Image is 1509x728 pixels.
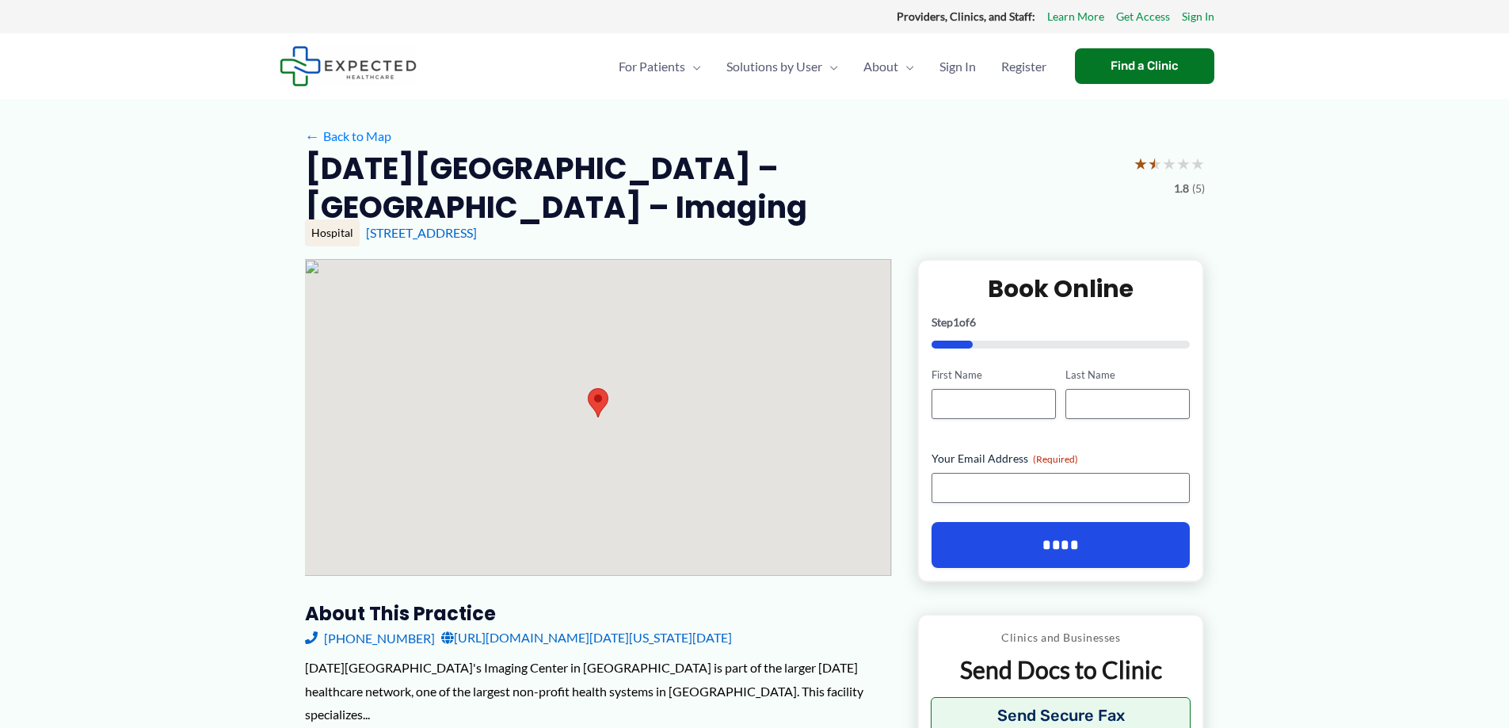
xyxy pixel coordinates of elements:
label: Last Name [1065,368,1190,383]
a: [STREET_ADDRESS] [366,225,477,240]
a: [URL][DOMAIN_NAME][DATE][US_STATE][DATE] [441,626,732,650]
label: First Name [932,368,1056,383]
a: For PatientsMenu Toggle [606,39,714,94]
a: Sign In [927,39,989,94]
span: ★ [1162,149,1176,178]
span: Menu Toggle [898,39,914,94]
p: Clinics and Businesses [931,627,1191,648]
span: 1.8 [1174,178,1189,199]
span: ★ [1176,149,1191,178]
span: Menu Toggle [685,39,701,94]
span: ★ [1148,149,1162,178]
span: 6 [970,315,976,329]
span: ← [305,128,320,143]
span: Sign In [939,39,976,94]
span: ★ [1191,149,1205,178]
p: Send Docs to Clinic [931,654,1191,685]
a: [PHONE_NUMBER] [305,626,435,650]
span: (Required) [1033,453,1078,465]
label: Your Email Address [932,451,1191,467]
span: ★ [1134,149,1148,178]
p: Step of [932,317,1191,328]
h3: About this practice [305,601,892,626]
h2: [DATE][GEOGRAPHIC_DATA] – [GEOGRAPHIC_DATA] – Imaging [305,149,1121,227]
span: For Patients [619,39,685,94]
span: 1 [953,315,959,329]
img: Expected Healthcare Logo - side, dark font, small [280,46,417,86]
a: AboutMenu Toggle [851,39,927,94]
a: ←Back to Map [305,124,391,148]
div: Hospital [305,219,360,246]
h2: Book Online [932,273,1191,304]
a: Get Access [1116,6,1170,27]
a: Sign In [1182,6,1214,27]
span: Register [1001,39,1046,94]
span: Menu Toggle [822,39,838,94]
span: (5) [1192,178,1205,199]
a: Find a Clinic [1075,48,1214,84]
a: Register [989,39,1059,94]
span: About [863,39,898,94]
div: [DATE][GEOGRAPHIC_DATA]'s Imaging Center in [GEOGRAPHIC_DATA] is part of the larger [DATE] health... [305,656,892,726]
a: Learn More [1047,6,1104,27]
strong: Providers, Clinics, and Staff: [897,10,1035,23]
nav: Primary Site Navigation [606,39,1059,94]
span: Solutions by User [726,39,822,94]
a: Solutions by UserMenu Toggle [714,39,851,94]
